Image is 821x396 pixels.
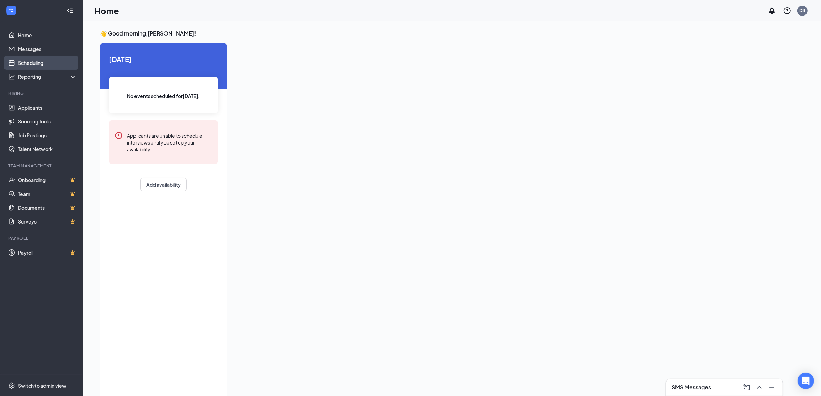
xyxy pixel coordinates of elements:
button: ComposeMessage [741,382,752,393]
div: Hiring [8,90,76,96]
a: Scheduling [18,56,77,70]
span: [DATE] [109,54,218,65]
button: Add availability [140,178,187,191]
div: Payroll [8,235,76,241]
h3: 👋 Good morning, [PERSON_NAME] ! [100,30,619,37]
a: OnboardingCrown [18,173,77,187]
a: SurveysCrown [18,215,77,228]
div: Open Intercom Messenger [798,373,814,389]
svg: WorkstreamLogo [8,7,14,14]
a: TeamCrown [18,187,77,201]
a: Job Postings [18,128,77,142]
h1: Home [94,5,119,17]
svg: Collapse [67,7,73,14]
svg: ChevronUp [755,383,763,392]
div: Switch to admin view [18,382,66,389]
svg: Analysis [8,73,15,80]
a: DocumentsCrown [18,201,77,215]
div: Team Management [8,163,76,169]
svg: Minimize [768,383,776,392]
svg: QuestionInfo [783,7,791,15]
button: Minimize [766,382,777,393]
a: Messages [18,42,77,56]
div: Reporting [18,73,77,80]
a: Applicants [18,101,77,115]
svg: Error [114,131,123,140]
div: Applicants are unable to schedule interviews until you set up your availability. [127,131,212,153]
button: ChevronUp [754,382,765,393]
h3: SMS Messages [672,384,711,391]
span: No events scheduled for [DATE] . [127,92,200,100]
svg: Notifications [768,7,776,15]
svg: Settings [8,382,15,389]
a: PayrollCrown [18,246,77,259]
a: Sourcing Tools [18,115,77,128]
a: Home [18,28,77,42]
div: DB [800,8,805,13]
a: Talent Network [18,142,77,156]
svg: ComposeMessage [743,383,751,392]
